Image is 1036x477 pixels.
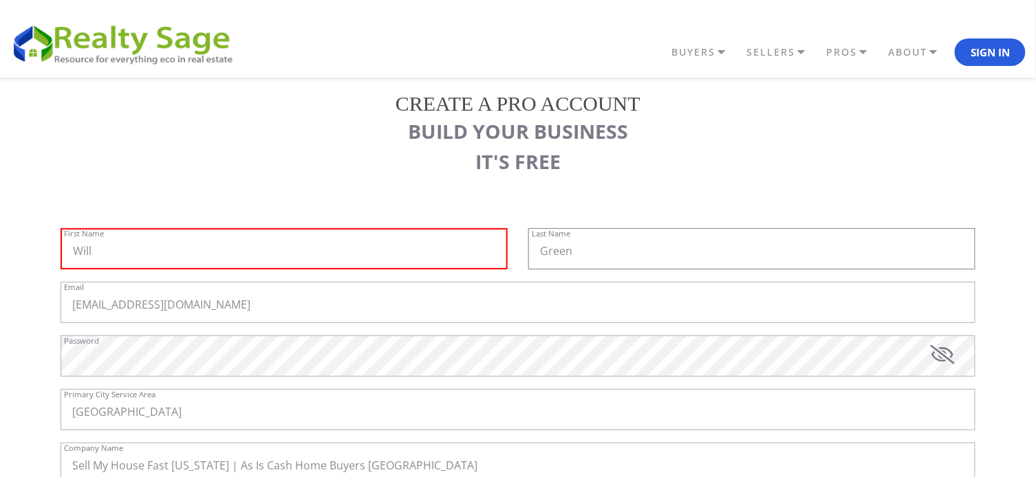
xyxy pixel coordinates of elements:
label: Primary City Service Area [64,390,155,398]
h3: IT'S FREE [61,150,975,173]
label: First Name [64,230,104,237]
label: Email [64,283,84,291]
button: Sign In [955,38,1026,66]
label: Last Name [532,230,570,237]
label: Password [64,337,99,344]
a: ABOUT [885,41,955,64]
a: PROS [823,41,885,64]
img: REALTY SAGE [10,21,244,66]
h2: CREATE A PRO ACCOUNT [61,91,975,116]
label: Company Name [64,444,123,452]
h3: BUILD YOUR BUSINESS [61,120,975,143]
a: BUYERS [668,41,743,64]
a: SELLERS [743,41,823,64]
